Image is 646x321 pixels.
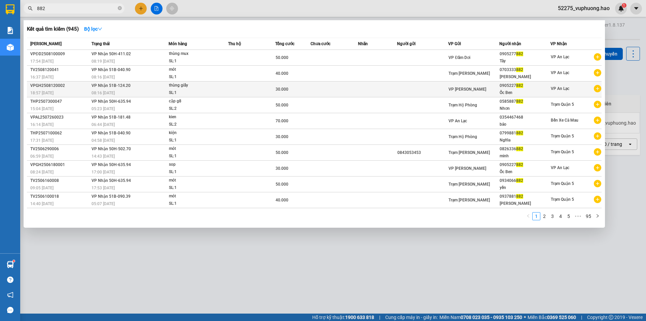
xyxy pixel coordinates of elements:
[548,212,557,220] li: 3
[448,55,470,60] span: VP Đầm Dơi
[594,101,601,108] span: plus-circle
[448,87,486,92] span: VP [PERSON_NAME]
[594,196,601,203] span: plus-circle
[30,154,53,159] span: 06:59 [DATE]
[594,132,601,140] span: plus-circle
[92,154,115,159] span: 14:43 [DATE]
[92,147,131,151] span: VP Nhận 50H-502.70
[551,86,569,91] span: VP An Lạc
[557,213,564,220] a: 4
[30,82,89,89] div: VPGH2508120002
[524,212,532,220] li: Previous Page
[500,184,550,191] div: yến
[311,41,330,46] span: Chưa cước
[169,82,219,89] div: thùng giấy
[500,193,550,200] div: 0937881
[500,137,550,144] div: Nghĩa
[500,51,550,58] div: 0905277
[92,194,131,199] span: VP Nhận 51B-090.39
[276,134,288,139] span: 30.000
[594,53,601,61] span: plus-circle
[276,55,288,60] span: 50.000
[169,98,219,105] div: cặp g8
[7,307,13,313] span: message
[448,41,461,46] span: VP Gửi
[169,58,219,65] div: SL: 1
[448,166,486,171] span: VP [PERSON_NAME]
[594,148,601,156] span: plus-circle
[551,181,574,186] span: Trạm Quận 5
[500,161,550,168] div: 0905227
[169,129,219,137] div: kiện
[516,147,523,151] span: 882
[169,200,219,207] div: SL: 1
[533,213,540,220] a: 1
[30,146,89,153] div: TV2506290006
[596,214,600,218] span: right
[573,212,583,220] li: Next 5 Pages
[448,198,490,202] span: Trạm [PERSON_NAME]
[28,6,33,11] span: search
[30,91,53,95] span: 18:57 [DATE]
[358,41,368,46] span: Nhãn
[565,213,572,220] a: 5
[524,212,532,220] button: left
[30,177,89,184] div: TV2506160008
[551,55,569,59] span: VP An Lạc
[30,161,89,168] div: VPGH2506180001
[500,73,550,81] div: [PERSON_NAME]
[551,70,569,75] span: VP An Lạc
[30,114,89,121] div: VPAL2507260023
[448,119,467,123] span: VP An Lạc
[448,182,490,187] span: Trạm [PERSON_NAME]
[500,153,550,160] div: minh
[499,41,521,46] span: Người nhận
[549,213,556,220] a: 3
[516,52,523,56] span: 882
[526,214,530,218] span: left
[118,6,122,10] span: close-circle
[500,146,550,153] div: 0826336
[584,213,593,220] a: 95
[92,131,131,135] span: VP Nhận 51B-040.90
[169,177,219,184] div: mót
[30,98,89,105] div: THP2507300047
[516,67,523,72] span: 882
[30,170,53,174] span: 08:24 [DATE]
[92,186,115,190] span: 17:53 [DATE]
[500,58,550,65] div: Tây
[169,153,219,160] div: SL: 1
[551,118,578,123] span: Bến Xe Cà Mau
[594,180,601,187] span: plus-circle
[397,149,448,156] div: 0843053453
[92,178,131,183] span: VP Nhận 50H-635.94
[169,121,219,128] div: SL: 2
[594,212,602,220] button: right
[276,87,288,92] span: 30.000
[63,17,281,25] li: 26 Phó Cơ Điều, Phường 12
[594,164,601,171] span: plus-circle
[500,177,550,184] div: 0934066
[500,89,550,96] div: Ốc Ben
[532,212,540,220] li: 1
[448,103,477,107] span: Trạm Hộ Phòng
[500,66,550,73] div: 0703333
[551,197,574,202] span: Trạm Quận 5
[92,138,115,143] span: 04:58 [DATE]
[169,161,219,168] div: sop
[541,213,548,220] a: 2
[276,119,288,123] span: 70.000
[92,91,115,95] span: 08:16 [DATE]
[7,277,13,283] span: question-circle
[397,41,416,46] span: Người gửi
[275,41,294,46] span: Tổng cước
[7,44,14,51] img: warehouse-icon
[276,71,288,76] span: 40.000
[8,49,117,60] b: GỬI : VP [PERSON_NAME]
[169,89,219,97] div: SL: 1
[276,182,288,187] span: 50.000
[551,150,574,154] span: Trạm Quận 5
[7,261,14,268] img: warehouse-icon
[169,50,219,58] div: thùng mux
